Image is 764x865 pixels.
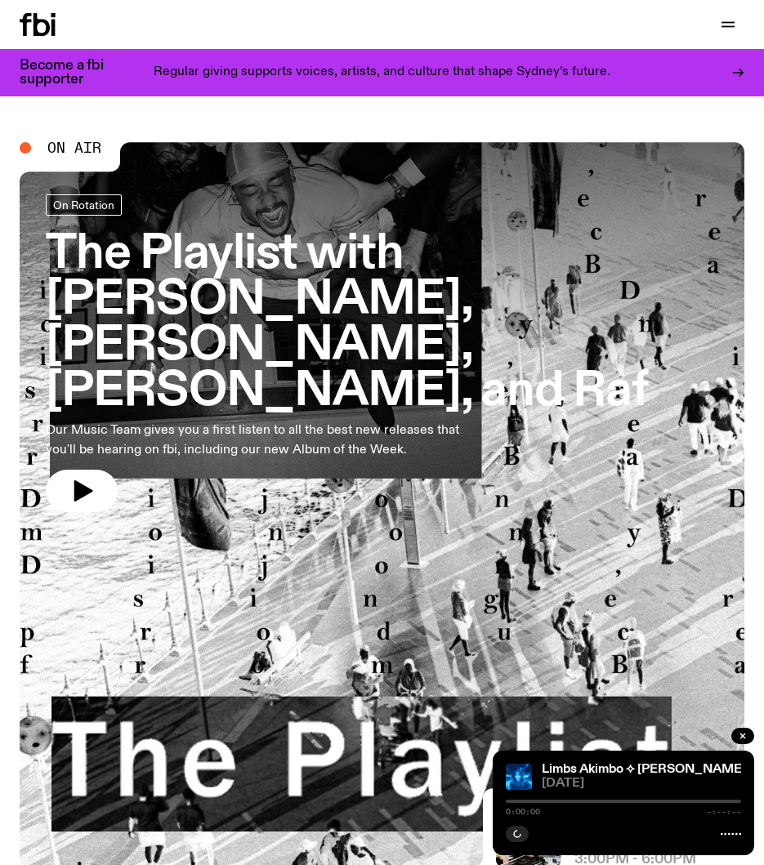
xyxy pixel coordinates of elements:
a: On Rotation [46,194,122,216]
h3: The Playlist with [PERSON_NAME], [PERSON_NAME], [PERSON_NAME], and Raf [46,232,718,414]
a: The Playlist with [PERSON_NAME], [PERSON_NAME], [PERSON_NAME], and RafOur Music Team gives you a ... [46,194,718,512]
h3: Become a fbi supporter [20,59,124,87]
p: Our Music Team gives you a first listen to all the best new releases that you'll be hearing on fb... [46,421,464,460]
a: Limbs Akimbo ⟡ [PERSON_NAME] ⟡ [542,763,757,776]
span: On Rotation [53,198,114,211]
p: Regular giving supports voices, artists, and culture that shape Sydney’s future. [154,65,610,80]
span: [DATE] [542,778,741,790]
span: -:--:-- [707,808,741,816]
span: 0:00:00 [506,808,540,816]
span: On Air [47,140,101,155]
